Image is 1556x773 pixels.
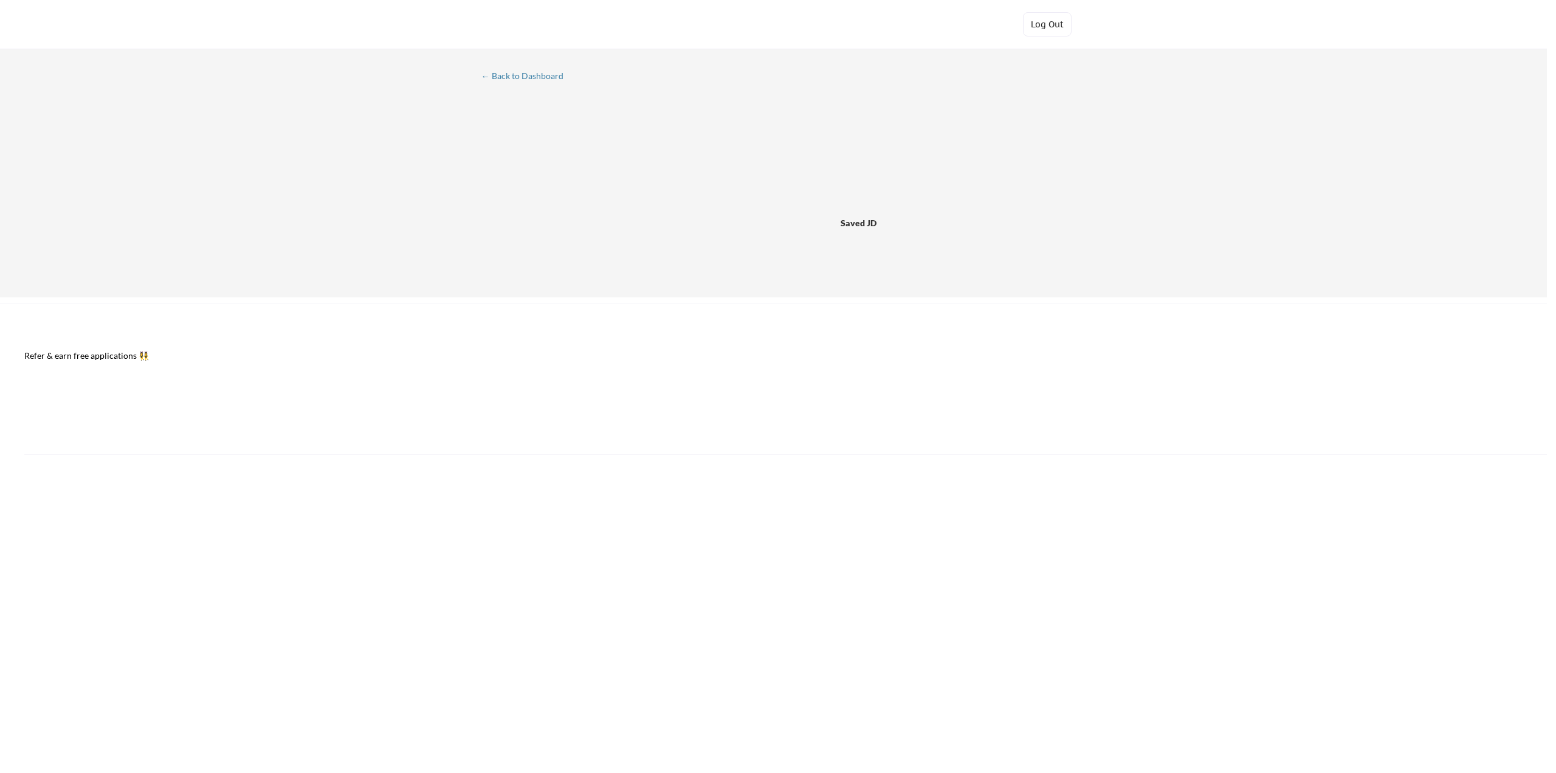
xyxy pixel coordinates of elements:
[481,71,573,83] a: ← Back to Dashboard
[484,156,563,169] div: These are all the jobs you've been applied to so far.
[24,352,1110,364] a: Refer & earn free applications 👯‍♀️
[24,364,146,380] a: About
[24,391,101,406] a: About
[841,212,917,234] div: Saved JD
[573,156,662,169] div: These are job applications we think you'd be a good fit for, but couldn't apply you to automatica...
[24,409,101,424] a: About
[1023,12,1072,36] button: Log Out
[481,72,573,80] div: ← Back to Dashboard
